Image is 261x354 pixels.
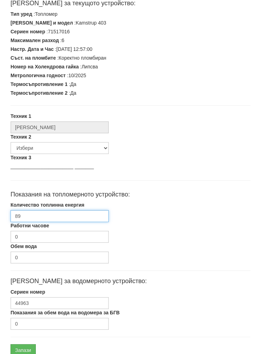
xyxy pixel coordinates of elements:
[70,81,76,87] span: Да
[11,46,54,53] label: Настр. Дата и Час
[62,38,65,43] span: 6
[5,72,256,81] div: :
[35,11,58,17] span: Топломер
[11,19,73,26] label: [PERSON_NAME] и модел
[11,288,45,295] label: Сериен номер
[11,63,79,70] label: Номер на Холендрова гайка
[68,73,86,78] span: 10/2025
[11,28,45,35] label: Сериен номер
[11,37,59,44] label: Максимален разход
[76,20,106,26] span: Kamstrup 403
[11,54,56,61] label: Съст. на пломбите
[11,154,31,161] label: Техник 3
[11,243,37,250] label: Обем вода
[11,72,66,79] label: Метрологична годност
[5,37,256,46] div: :
[81,64,98,69] span: Липсва
[11,309,120,316] label: Показания за обем вода на водомера за БГВ
[59,55,106,61] span: Коректно пломбиран
[11,222,49,229] label: Работни часове
[5,19,256,28] div: :
[11,278,250,285] h4: [PERSON_NAME] за водомерното устройство:
[11,11,32,18] label: Тип уред
[56,46,92,52] span: [DATE] 12:57:00
[5,28,256,37] div: :
[5,11,256,19] div: :
[5,89,256,98] div: :
[70,90,76,96] span: Да
[11,163,250,170] p: _______________________ _______
[11,89,67,96] label: Термосъпротивление 2
[11,113,31,120] label: Техник 1
[5,46,256,54] div: :
[11,191,250,198] h4: Показания на топломерното устройство:
[11,201,84,208] label: Количество топлинна енергия
[5,54,256,63] div: :
[5,81,256,89] div: :
[11,133,31,140] label: Техник 2
[5,63,256,72] div: :
[48,29,70,34] span: 71517016
[11,81,67,88] label: Термосъпротивление 1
